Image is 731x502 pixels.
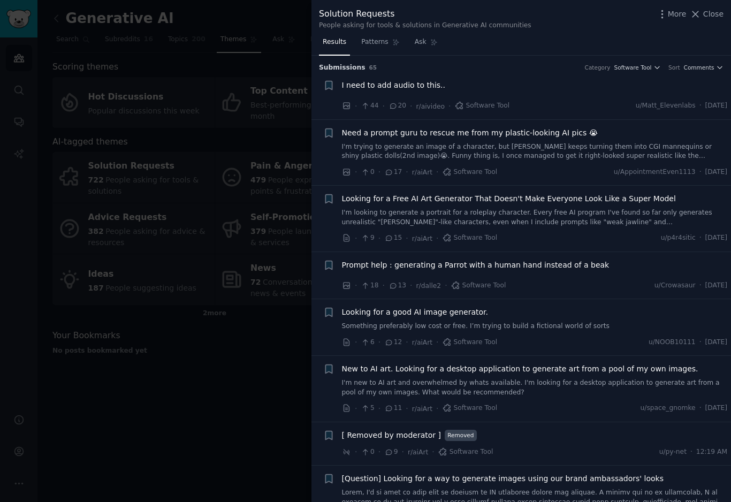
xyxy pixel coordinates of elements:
[355,446,357,458] span: ·
[361,233,374,243] span: 9
[705,281,727,291] span: [DATE]
[585,64,611,71] div: Category
[361,168,374,177] span: 0
[436,337,438,348] span: ·
[355,280,357,291] span: ·
[436,403,438,414] span: ·
[323,37,346,47] span: Results
[361,338,374,347] span: 6
[378,337,380,348] span: ·
[342,430,441,441] a: [ Removed by moderator ]
[411,34,441,56] a: Ask
[654,281,696,291] span: u/Crowasaur
[448,101,451,112] span: ·
[705,101,727,111] span: [DATE]
[705,404,727,413] span: [DATE]
[705,168,727,177] span: [DATE]
[703,9,724,20] span: Close
[455,101,510,111] span: Software Tool
[614,64,661,71] button: Software Tool
[361,101,378,111] span: 44
[699,338,702,347] span: ·
[342,80,446,91] a: I need to add audio to this..
[378,403,380,414] span: ·
[355,337,357,348] span: ·
[614,168,696,177] span: u/AppointmentEven1113
[699,233,702,243] span: ·
[361,37,388,47] span: Patterns
[342,322,728,331] a: Something preferably low cost or free. I’m trying to build a fictional world of sorts
[383,280,385,291] span: ·
[361,281,378,291] span: 18
[641,404,696,413] span: u/space_gnomke
[661,233,696,243] span: u/p4r4sitic
[657,9,687,20] button: More
[384,338,402,347] span: 12
[342,127,598,139] a: Need a prompt guru to rescue me from my plastic-looking AI pics 😭
[355,403,357,414] span: ·
[636,101,696,111] span: u/Matt_Elevenlabs
[406,403,408,414] span: ·
[443,404,498,413] span: Software Tool
[614,64,652,71] span: Software Tool
[361,447,374,457] span: 0
[342,260,610,271] a: Prompt help : generating a Parrot with a human hand instead of a beak
[699,404,702,413] span: ·
[436,166,438,178] span: ·
[342,473,664,484] a: [Question] Looking for a way to generate images using our brand ambassadors' looks
[384,447,398,457] span: 9
[384,404,402,413] span: 11
[412,405,432,413] span: r/aiArt
[668,9,687,20] span: More
[342,142,728,161] a: I'm trying to generate an image of a character, but [PERSON_NAME] keeps turning them into CGI man...
[406,233,408,244] span: ·
[378,233,380,244] span: ·
[699,101,702,111] span: ·
[406,337,408,348] span: ·
[402,446,404,458] span: ·
[705,233,727,243] span: [DATE]
[659,447,687,457] span: u/py-net
[416,282,441,290] span: r/dalle2
[369,64,377,71] span: 65
[378,446,380,458] span: ·
[410,101,412,112] span: ·
[355,166,357,178] span: ·
[378,166,380,178] span: ·
[355,101,357,112] span: ·
[699,281,702,291] span: ·
[319,21,531,31] div: People asking for tools & solutions in Generative AI communities
[319,34,350,56] a: Results
[357,34,403,56] a: Patterns
[668,64,680,71] div: Sort
[436,233,438,244] span: ·
[383,101,385,112] span: ·
[389,281,406,291] span: 13
[696,447,727,457] span: 12:19 AM
[342,307,489,318] a: Looking for a good AI image generator.
[412,235,432,242] span: r/aiArt
[342,363,698,375] a: New to AI art. Looking for a desktop application to generate art from a pool of my own images.
[443,168,498,177] span: Software Tool
[342,208,728,227] a: I'm looking to generate a portrait for a roleplay character. Every free AI program I've found so ...
[355,233,357,244] span: ·
[412,339,432,346] span: r/aiArt
[445,280,447,291] span: ·
[690,447,692,457] span: ·
[342,378,728,397] a: I'm new to AI art and overwhelmed by whats available. I'm looking for a desktop application to ge...
[319,63,365,73] span: Submission s
[416,103,445,110] span: r/aivideo
[443,338,498,347] span: Software Tool
[445,430,477,441] span: Removed
[406,166,408,178] span: ·
[684,64,724,71] button: Comments
[342,193,676,204] a: Looking for a Free AI Art Generator That Doesn't Make Everyone Look Like a Super Model
[443,233,498,243] span: Software Tool
[384,233,402,243] span: 15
